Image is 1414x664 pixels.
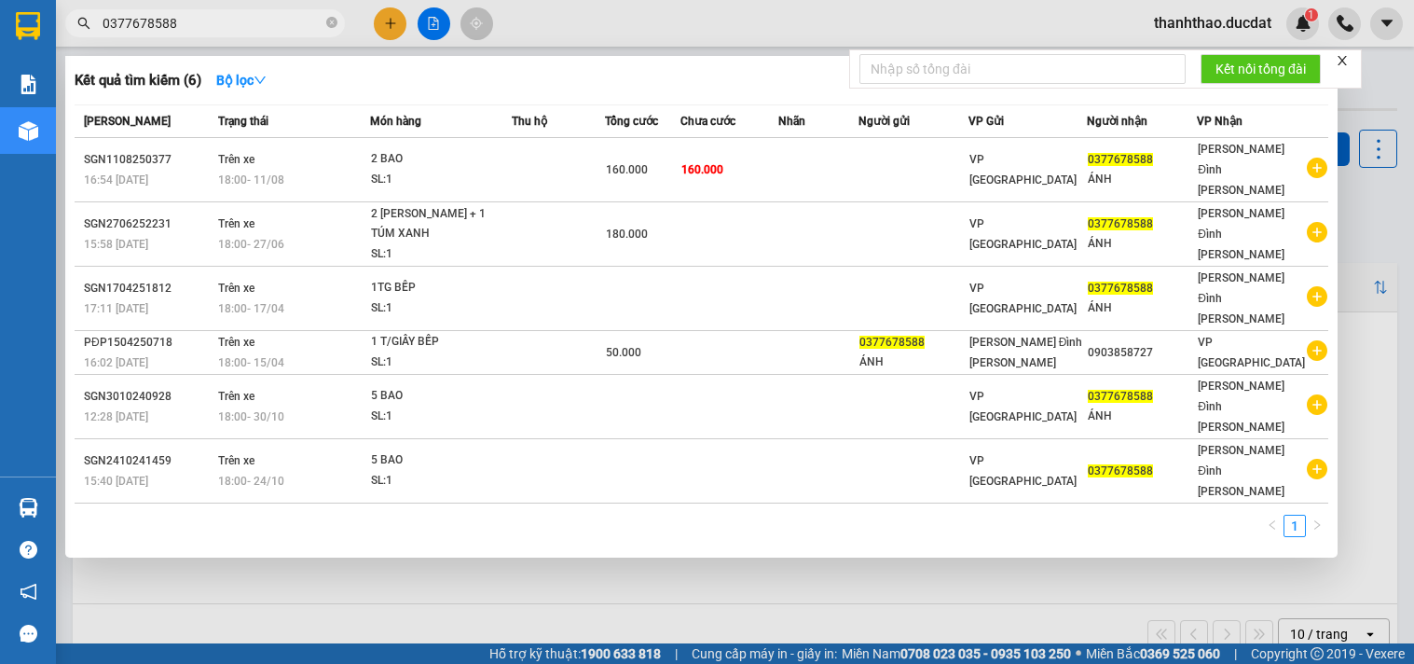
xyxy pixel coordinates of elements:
div: ÁNH [1088,298,1196,318]
span: plus-circle [1307,340,1327,361]
span: Trên xe [218,454,254,467]
div: SGN3010240928 [84,387,213,407]
span: plus-circle [1307,286,1327,307]
span: Người gửi [858,115,910,128]
div: ÁNH [1088,234,1196,254]
span: plus-circle [1307,158,1327,178]
span: 18:00 - 30/10 [218,410,284,423]
span: Món hàng [370,115,421,128]
button: Bộ lọcdown [201,65,281,95]
div: SL: 1 [371,170,511,190]
span: search [77,17,90,30]
span: 180.000 [606,228,648,241]
img: solution-icon [19,75,38,94]
span: 0377678588 [1088,390,1153,403]
div: ÁNH [1088,170,1196,189]
span: plus-circle [1307,222,1327,242]
span: VP [GEOGRAPHIC_DATA] [969,390,1077,423]
span: Thu hộ [512,115,547,128]
div: SL: 1 [371,298,511,319]
span: VP [GEOGRAPHIC_DATA] [1198,336,1305,369]
div: 5 BAO [371,450,511,471]
div: 2 [PERSON_NAME] + 1 TÚM XANH [371,204,511,244]
span: Người nhận [1087,115,1147,128]
div: 1TG BẾP [371,278,511,298]
span: 18:00 - 24/10 [218,475,284,488]
span: VP Gửi [968,115,1004,128]
img: warehouse-icon [19,121,38,141]
span: Trên xe [218,153,254,166]
span: Kết nối tổng đài [1215,59,1306,79]
span: Nhãn [778,115,805,128]
span: close [1336,54,1349,67]
span: 0377678588 [1088,217,1153,230]
span: Tổng cước [605,115,658,128]
span: down [254,74,267,87]
span: notification [20,583,37,601]
img: warehouse-icon [19,498,38,518]
div: 2 BAO [371,149,511,170]
span: [PERSON_NAME] Đình [PERSON_NAME] [1198,207,1284,261]
div: 1 T/GIẤY BẾP [371,332,511,353]
span: Trên xe [218,217,254,230]
h3: Kết quả tìm kiếm ( 6 ) [75,71,201,90]
li: Previous Page [1261,515,1284,537]
div: SGN2706252231 [84,214,213,234]
div: SL: 1 [371,244,511,265]
span: 160.000 [681,163,723,176]
span: 0377678588 [1088,464,1153,477]
span: [PERSON_NAME] Đình [PERSON_NAME] [1198,143,1284,197]
a: 1 [1284,516,1305,536]
span: Trên xe [218,336,254,349]
span: 18:00 - 11/08 [218,173,284,187]
span: plus-circle [1307,459,1327,479]
span: 160.000 [606,163,648,176]
span: Chưa cước [680,115,735,128]
span: close-circle [326,15,337,33]
div: PĐP1504250718 [84,333,213,353]
span: 18:00 - 17/04 [218,302,284,315]
span: 16:54 [DATE] [84,173,148,187]
strong: Bộ lọc [216,73,267,88]
div: 0903858727 [1088,343,1196,363]
div: SGN1704251812 [84,279,213,298]
span: 17:11 [DATE] [84,302,148,315]
span: Trạng thái [218,115,268,128]
button: left [1261,515,1284,537]
input: Nhập số tổng đài [859,54,1186,84]
div: SL: 1 [371,353,511,373]
div: ÁNH [1088,407,1196,426]
span: plus-circle [1307,394,1327,415]
span: question-circle [20,541,37,559]
span: right [1311,519,1323,531]
div: SL: 1 [371,407,511,427]
span: [PERSON_NAME] [84,115,171,128]
span: 16:02 [DATE] [84,356,148,369]
span: VP [GEOGRAPHIC_DATA] [969,217,1077,251]
span: 18:00 - 27/06 [218,238,284,251]
li: Next Page [1306,515,1328,537]
span: VP [GEOGRAPHIC_DATA] [969,454,1077,488]
div: 5 BAO [371,386,511,407]
li: 1 [1284,515,1306,537]
button: right [1306,515,1328,537]
span: close-circle [326,17,337,28]
span: message [20,625,37,643]
span: 50.000 [606,346,641,359]
span: Trên xe [218,390,254,403]
input: Tìm tên, số ĐT hoặc mã đơn [103,13,323,34]
span: 18:00 - 15/04 [218,356,284,369]
div: ÁNH [859,353,968,372]
img: logo-vxr [16,12,40,40]
div: SL: 1 [371,471,511,491]
span: 0377678588 [1088,282,1153,295]
span: VP [GEOGRAPHIC_DATA] [969,153,1077,187]
span: [PERSON_NAME] Đình [PERSON_NAME] [1198,271,1284,325]
span: 15:40 [DATE] [84,475,148,488]
span: 0377678588 [859,336,925,349]
span: [PERSON_NAME] Đình [PERSON_NAME] [1198,444,1284,498]
span: 0377678588 [1088,153,1153,166]
div: SGN1108250377 [84,150,213,170]
span: [PERSON_NAME] Đình [PERSON_NAME] [1198,380,1284,434]
span: left [1267,519,1278,531]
